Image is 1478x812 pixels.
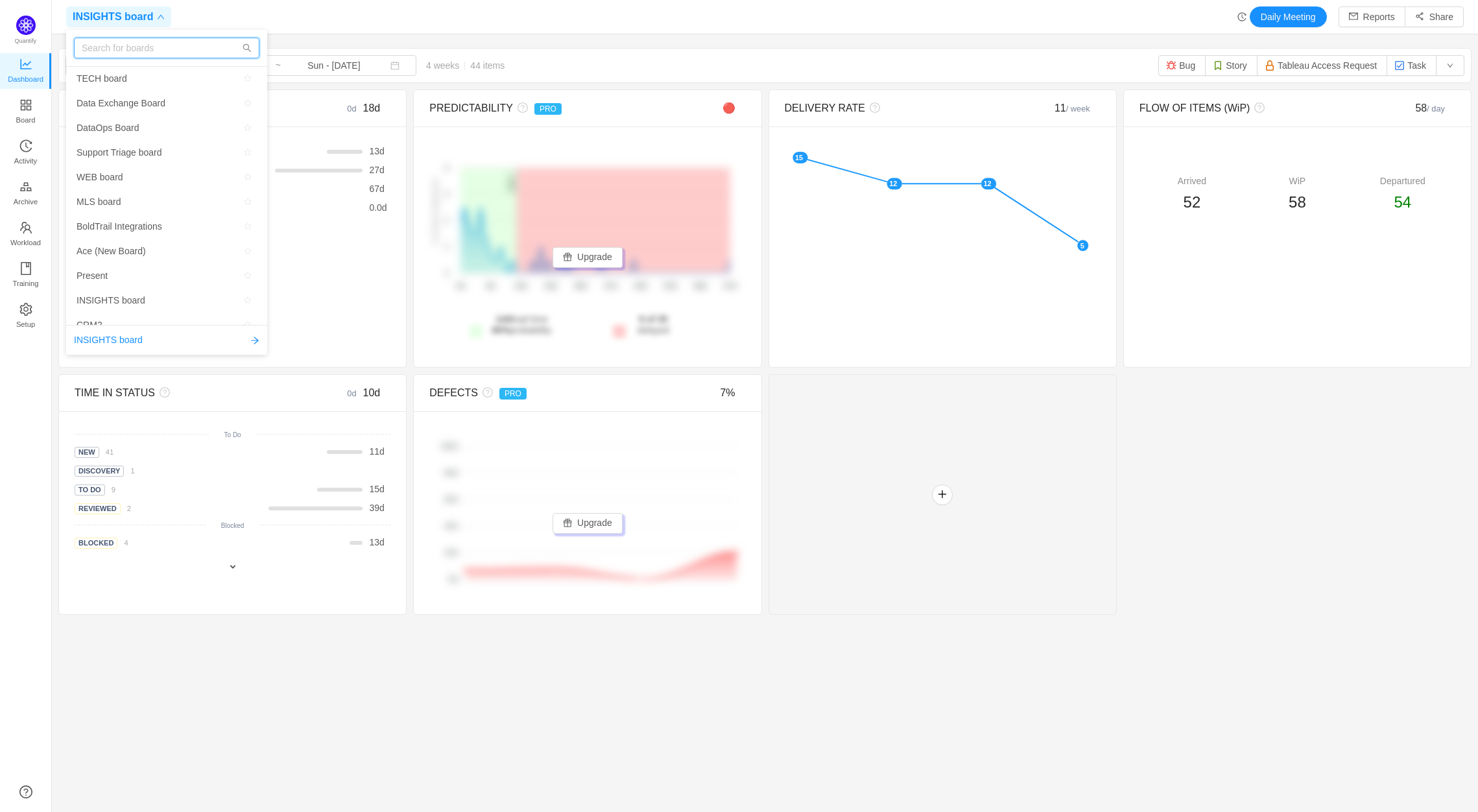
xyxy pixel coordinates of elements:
span: DataOps Board [77,118,139,137]
div: WiP [1245,174,1350,188]
span: CRM2 [77,315,102,335]
button: icon: star [239,95,257,111]
tspan: 8d [486,282,495,291]
button: icon: share-altShare [1405,6,1464,27]
span: d [369,202,387,213]
button: icon: star [239,243,257,259]
tspan: 20% [445,549,459,556]
tspan: 40% [445,522,459,530]
button: icon: plus [932,484,953,505]
span: 15 [369,484,379,494]
tspan: 30d [574,282,587,291]
span: 10d [363,387,381,398]
span: 🔴 [722,102,735,113]
div: DELIVERY RATE [785,101,1021,116]
div: PREDICTABILITY [429,101,666,116]
input: Search for boards [74,38,259,58]
tspan: 45d [634,282,647,291]
small: 4 [124,539,128,547]
tspan: 15d [514,282,527,291]
button: icon: star [239,293,257,308]
tspan: 60d [694,282,707,291]
i: icon: question-circle [1250,102,1265,113]
a: 9 [105,484,115,494]
i: icon: history [19,139,32,152]
tspan: 60% [445,496,459,503]
span: Reviewed [75,503,121,514]
button: icon: star [239,219,257,234]
small: To Do [224,431,241,438]
span: lead time [492,314,551,335]
small: / day [1427,104,1445,113]
span: delayed [638,314,669,335]
span: 11 [369,446,379,457]
button: Tableau Access Request [1257,55,1387,76]
a: Workload [19,222,32,248]
span: INSIGHTS board [73,6,153,27]
strong: 14d [495,314,511,324]
span: 54 [1394,193,1411,211]
span: d [369,146,384,156]
button: icon: star [239,145,257,160]
small: 9 [112,486,115,494]
span: Blocked [75,538,117,549]
span: BoldTrail Integrations [77,217,162,236]
tspan: 67d [724,282,737,291]
button: icon: star [239,194,257,209]
span: 52 [1184,193,1201,211]
span: 58 [1289,193,1306,211]
span: 13 [369,537,379,547]
span: 44 items [470,60,505,71]
span: PRO [534,103,562,115]
span: 4 weeks [416,60,514,71]
button: Story [1205,55,1257,76]
span: 0.0 [369,202,381,213]
i: icon: down [157,13,165,21]
i: icon: history [1237,12,1246,21]
img: 10315 [1213,60,1223,71]
span: INSIGHTS board [74,333,143,347]
span: INSIGHTS board [77,291,145,310]
span: Dashboard [8,66,43,92]
i: icon: gold [19,180,32,193]
span: 11 [1055,102,1090,113]
span: Setup [16,311,35,337]
i: icon: question-circle [865,102,880,113]
strong: 9 of 35 [639,314,667,324]
i: icon: search [243,43,252,53]
text: # of items delivered [431,179,439,246]
button: icon: star [239,317,257,333]
div: Departured [1350,174,1455,188]
button: Bug [1158,55,1206,76]
small: 0d [347,104,363,113]
span: MLS board [77,192,121,211]
span: Discovery [75,466,124,477]
a: Dashboard [19,58,32,84]
a: 41 [99,446,113,457]
div: FLOW OF ITEMS (WiP) [1139,101,1376,116]
a: icon: question-circle [19,785,32,798]
button: icon: star [239,120,257,136]
tspan: 0% [449,575,459,583]
span: 39 [369,503,379,513]
span: New [75,447,99,458]
span: PRO [499,388,527,400]
span: Training [12,270,38,296]
span: Quantify [15,38,37,44]
a: Training [19,263,32,289]
i: icon: question-circle [513,102,528,113]
span: Board [16,107,36,133]
span: 7% [720,387,735,398]
tspan: 6 [445,191,449,198]
span: d [369,446,384,457]
span: TECH board [77,69,127,88]
button: Daily Meeting [1250,6,1327,27]
i: icon: team [19,221,32,234]
button: icon: star [239,268,257,283]
small: 2 [127,505,131,512]
a: 2 [121,503,131,513]
img: 10318 [1394,60,1405,71]
strong: 80% [492,325,510,335]
tspan: 2 [445,243,449,251]
span: 27 [369,165,379,175]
